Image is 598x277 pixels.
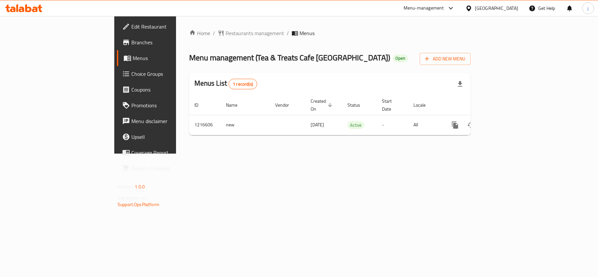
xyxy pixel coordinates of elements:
div: Export file [452,76,468,92]
td: All [408,115,442,135]
span: Open [393,55,408,61]
span: Promotions [131,101,209,109]
span: j [587,5,588,12]
div: [GEOGRAPHIC_DATA] [475,5,518,12]
span: Coupons [131,86,209,94]
td: - [377,115,408,135]
a: Menu disclaimer [117,113,214,129]
span: Menus [299,29,315,37]
nav: breadcrumb [189,29,471,37]
span: Start Date [382,97,400,113]
span: Grocery Checklist [131,164,209,172]
span: Get support on: [118,194,148,202]
span: Active [347,121,364,129]
li: / [287,29,289,37]
a: Promotions [117,97,214,113]
a: Upsell [117,129,214,145]
a: Restaurants management [218,29,284,37]
span: Locale [413,101,434,109]
span: Branches [131,38,209,46]
a: Support.OpsPlatform [118,200,159,209]
div: Open [393,54,408,62]
span: Edit Restaurant [131,23,209,31]
h2: Menus List [194,78,257,89]
td: new [221,115,270,135]
table: enhanced table [189,95,516,135]
div: Menu-management [404,4,444,12]
a: Coverage Report [117,145,214,160]
div: Total records count [229,79,257,89]
a: Choice Groups [117,66,214,82]
span: Restaurants management [226,29,284,37]
a: Coupons [117,82,214,97]
span: Status [347,101,369,109]
button: Change Status [463,117,479,133]
span: Upsell [131,133,209,141]
span: Choice Groups [131,70,209,78]
a: Branches [117,34,214,50]
span: Menu management ( Tea & Treats Cafe [GEOGRAPHIC_DATA] ) [189,50,390,65]
span: ID [194,101,207,109]
a: Edit Restaurant [117,19,214,34]
span: 1.0.0 [135,182,145,191]
button: Add New Menu [420,53,471,65]
button: more [447,117,463,133]
span: Add New Menu [425,55,465,63]
span: Created On [311,97,334,113]
a: Menus [117,50,214,66]
span: Menus [133,54,209,62]
span: Vendor [275,101,298,109]
span: Name [226,101,246,109]
th: Actions [442,95,516,115]
span: Version: [118,182,134,191]
span: [DATE] [311,120,324,129]
span: Coverage Report [131,149,209,157]
a: Grocery Checklist [117,160,214,176]
span: 1 record(s) [229,81,257,87]
span: Menu disclaimer [131,117,209,125]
